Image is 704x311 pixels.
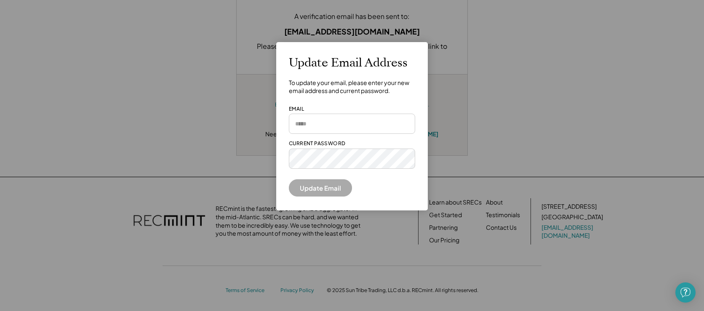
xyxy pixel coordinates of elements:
[289,106,304,113] div: EMAIL
[289,79,415,95] div: To update your email, please enter your new email address and current password.
[675,282,696,303] div: Open Intercom Messenger
[289,140,345,147] div: CURRENT PASSWORD
[289,56,408,70] h2: Update Email Address
[289,179,352,197] button: Update Email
